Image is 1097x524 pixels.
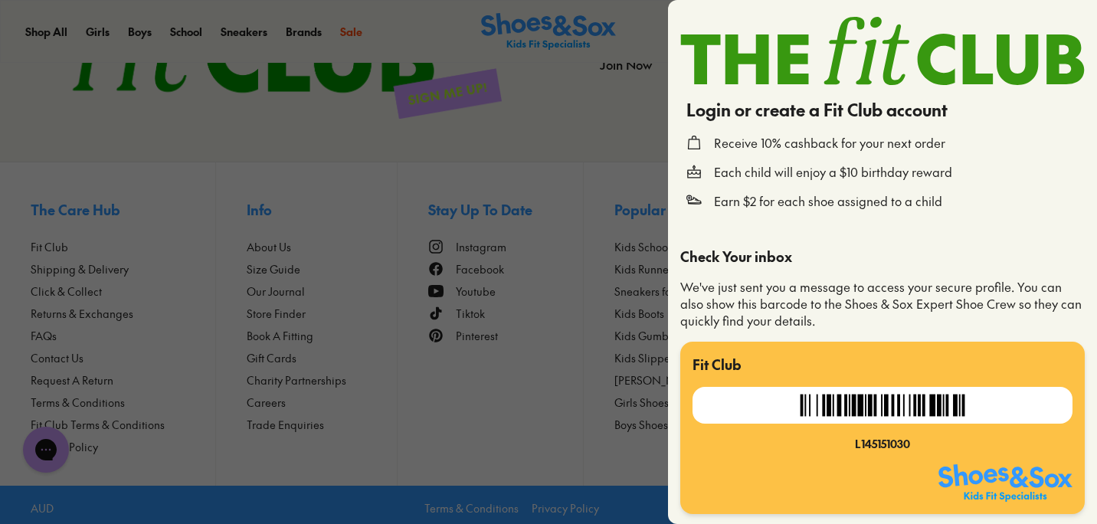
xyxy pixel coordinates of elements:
[686,97,1079,123] h4: Login or create a Fit Club account
[693,436,1072,452] div: L145151030
[714,193,942,210] p: Earn $2 for each shoe assigned to a child
[793,387,972,424] img: 1YIQOhWy8lkVkfgF1tdrhDSky6qAAAAAElFTkSuQmCC
[680,246,1085,267] p: Check Your inbox
[714,164,952,181] p: Each child will enjoy a $10 birthday reward
[693,354,1072,375] p: Fit Club
[680,17,1085,85] img: TheFitClub_Landscape_2a1d24fe-98f1-4588-97ac-f3657bedce49.svg
[714,135,945,152] p: Receive 10% cashback for your next order
[680,279,1085,329] p: We've just sent you a message to access your secure profile. You can also show this barcode to th...
[8,5,54,51] button: Open gorgias live chat
[938,464,1072,501] img: SNS_Logo_Responsive.svg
